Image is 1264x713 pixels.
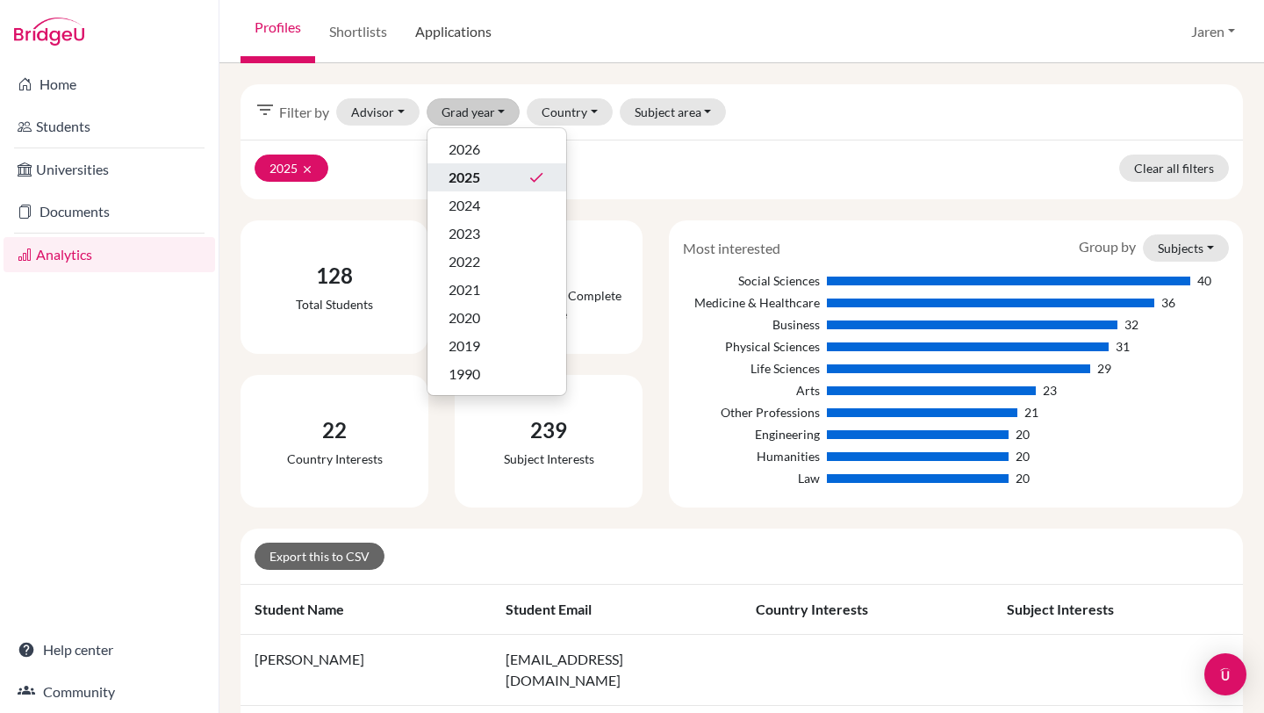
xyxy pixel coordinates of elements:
[241,635,492,706] td: [PERSON_NAME]
[670,238,794,259] div: Most interested
[1119,155,1229,182] a: Clear all filters
[427,304,566,332] button: 2020
[427,360,566,388] button: 1990
[683,315,819,334] div: Business
[620,98,727,126] button: Subject area
[1024,403,1038,421] div: 21
[301,163,313,176] i: clear
[255,99,276,120] i: filter_list
[683,469,819,487] div: Law
[993,585,1244,635] th: Subject interests
[683,447,819,465] div: Humanities
[1016,447,1030,465] div: 20
[296,260,373,292] div: 128
[492,635,743,706] td: [EMAIL_ADDRESS][DOMAIN_NAME]
[1043,381,1057,400] div: 23
[1097,359,1111,378] div: 29
[427,220,566,248] button: 2023
[1016,469,1030,487] div: 20
[279,102,329,123] span: Filter by
[449,364,480,385] span: 1990
[1116,337,1130,356] div: 31
[449,167,480,188] span: 2025
[4,152,215,187] a: Universities
[4,237,215,272] a: Analytics
[427,98,521,126] button: Grad year
[504,450,594,468] div: Subject interests
[449,195,480,216] span: 2024
[683,271,819,290] div: Social Sciences
[14,18,84,46] img: Bridge-U
[241,585,492,635] th: Student name
[4,109,215,144] a: Students
[1066,234,1242,262] div: Group by
[449,223,480,244] span: 2023
[427,191,566,220] button: 2024
[296,295,373,313] div: Total students
[449,139,480,160] span: 2026
[4,67,215,102] a: Home
[1183,15,1243,48] button: Jaren
[504,414,594,446] div: 239
[427,276,566,304] button: 2021
[683,337,819,356] div: Physical Sciences
[492,585,743,635] th: Student email
[742,585,993,635] th: Country interests
[683,403,819,421] div: Other Professions
[287,450,383,468] div: Country interests
[427,332,566,360] button: 2019
[1124,315,1138,334] div: 32
[449,251,480,272] span: 2022
[1197,271,1211,290] div: 40
[528,169,545,186] i: done
[4,194,215,229] a: Documents
[1016,425,1030,443] div: 20
[449,335,480,356] span: 2019
[683,359,819,378] div: Life Sciences
[683,425,819,443] div: Engineering
[449,307,480,328] span: 2020
[427,127,567,396] div: Grad year
[427,163,566,191] button: 2025done
[1204,653,1246,695] div: Open Intercom Messenger
[287,414,383,446] div: 22
[527,98,613,126] button: Country
[4,674,215,709] a: Community
[255,155,328,182] button: 2025clear
[427,135,566,163] button: 2026
[255,543,384,570] a: Export this to CSV
[683,293,819,312] div: Medicine & Healthcare
[4,632,215,667] a: Help center
[1161,293,1175,312] div: 36
[683,381,819,400] div: Arts
[336,98,420,126] button: Advisor
[449,279,480,300] span: 2021
[427,248,566,276] button: 2022
[1143,234,1229,262] button: Subjects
